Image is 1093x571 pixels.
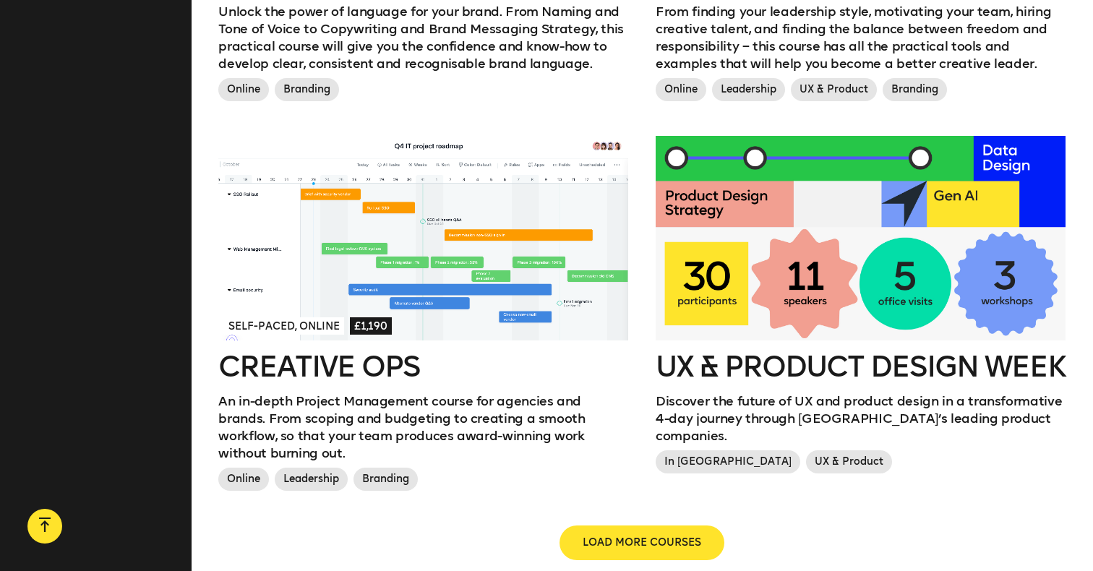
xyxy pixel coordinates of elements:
[712,78,785,101] span: Leadership
[656,352,1066,381] h2: UX & Product Design Week
[218,392,628,462] p: An in-depth Project Management course for agencies and brands. From scoping and budgeting to crea...
[656,136,1066,480] a: UX & Product Design WeekDiscover the future of UX and product design in a transformative 4-day jo...
[656,78,706,101] span: Online
[218,352,628,381] h2: Creative Ops
[218,136,628,497] a: Self-paced, Online£1,190Creative OpsAn in-depth Project Management course for agencies and brands...
[560,525,724,560] button: LOAD MORE COURSES
[218,3,628,72] p: Unlock the power of language for your brand. From Naming and Tone of Voice to Copywriting and Bra...
[350,317,392,335] span: £1,190
[224,317,344,335] span: Self-paced, Online
[656,450,800,473] span: In [GEOGRAPHIC_DATA]
[218,78,269,101] span: Online
[353,468,418,491] span: Branding
[656,3,1066,72] p: From finding your leadership style, motivating your team, hiring creative talent, and finding the...
[806,450,892,473] span: UX & Product
[791,78,877,101] span: UX & Product
[275,78,339,101] span: Branding
[218,468,269,491] span: Online
[275,468,348,491] span: Leadership
[583,536,701,550] span: LOAD MORE COURSES
[883,78,947,101] span: Branding
[656,392,1066,445] p: Discover the future of UX and product design in a transformative 4-day journey through [GEOGRAPHI...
